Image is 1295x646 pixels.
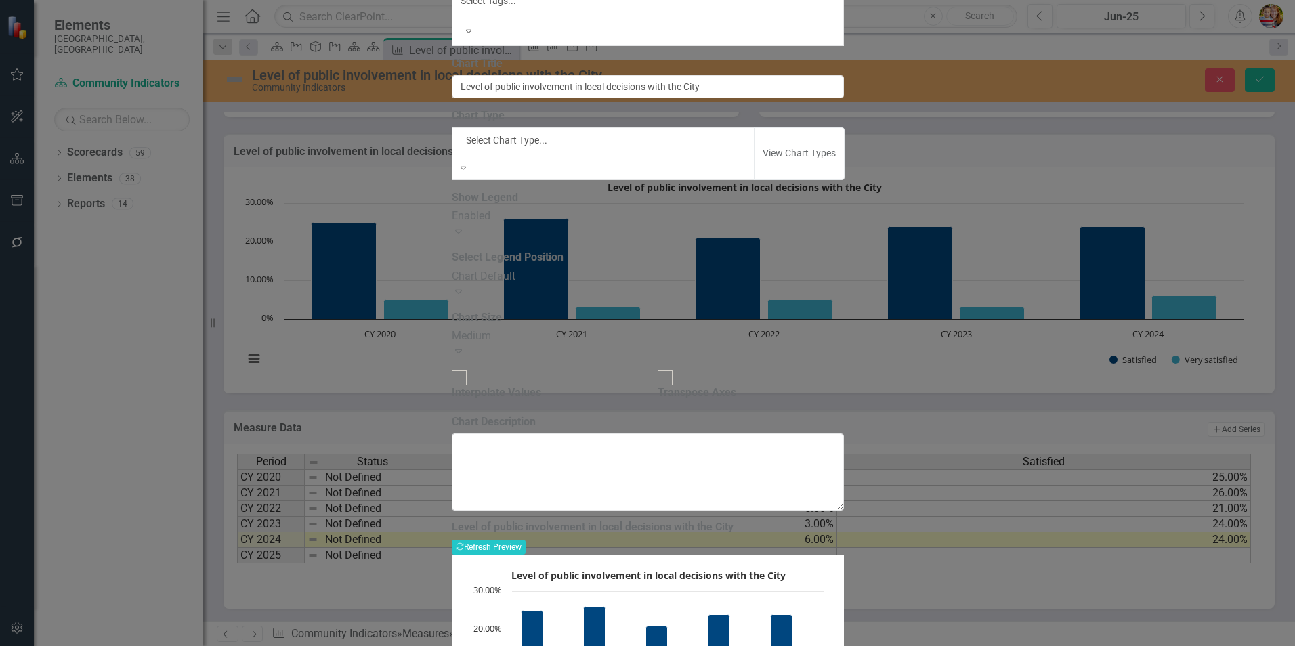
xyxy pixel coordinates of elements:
label: Select Legend Position [452,250,564,265]
text: Level of public involvement in local decisions with the City [511,569,785,582]
div: Enabled [452,209,844,224]
label: Chart Title [452,56,503,72]
label: Chart Type [452,108,505,124]
div: Select Chart Type... [466,133,741,147]
button: Refresh Preview [452,540,526,555]
div: Chart Default [452,269,844,284]
label: Chart Description [452,414,536,430]
div: Medium [452,328,844,344]
div: Transpose Axes [658,385,736,401]
text: 20.00% [473,622,502,634]
label: Chart Size [452,310,502,326]
h3: Level of public involvement in local decisions with the City [452,521,844,533]
text: 30.00% [473,584,502,596]
button: View Chart Types [754,127,845,180]
div: Interpolate Values [452,385,541,401]
input: Optional Chart Title [452,75,844,98]
label: Show Legend [452,190,518,206]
